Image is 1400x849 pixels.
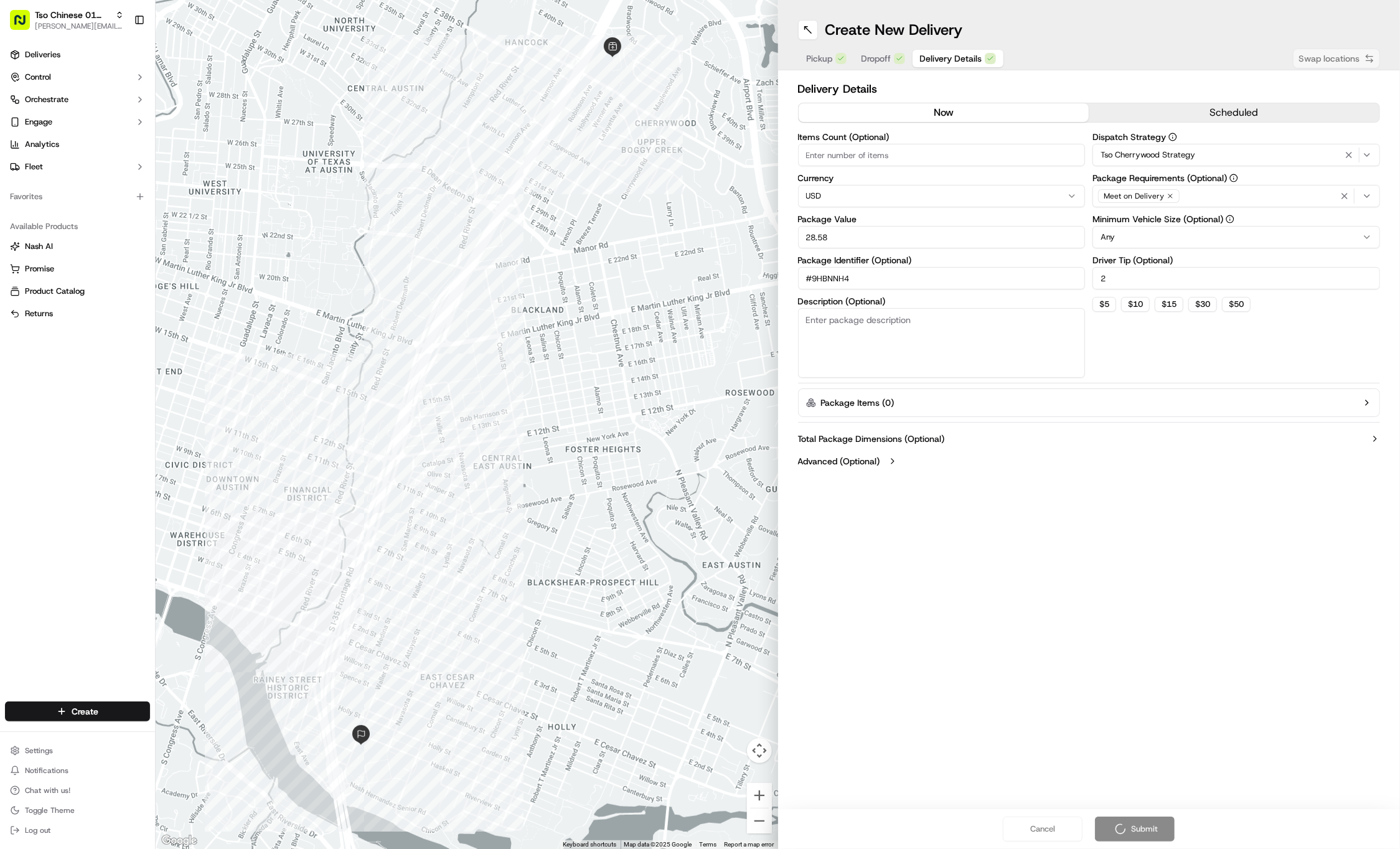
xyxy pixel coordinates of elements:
span: Create [72,705,98,718]
img: 9188753566659_6852d8bf1fb38e338040_72.png [26,120,49,142]
button: Returns [5,304,150,324]
span: Control [25,72,51,83]
div: We're available if you need us! [56,132,171,142]
div: 💻 [105,280,115,290]
h2: Delivery Details [798,80,1381,98]
label: Package Requirements (Optional) [1092,174,1380,182]
button: Tso Chinese 01 Cherrywood[PERSON_NAME][EMAIL_ADDRESS][DOMAIN_NAME] [5,5,129,35]
button: Notifications [5,762,150,779]
input: Enter number of items [798,144,1086,166]
span: Product Catalog [25,286,85,297]
label: Package Value [798,215,1086,223]
button: Toggle Theme [5,802,150,819]
p: Welcome 👋 [12,50,227,70]
label: Minimum Vehicle Size (Optional) [1092,215,1380,223]
span: Knowledge Base [25,279,95,291]
button: $30 [1188,297,1217,312]
button: [PERSON_NAME][EMAIL_ADDRESS][DOMAIN_NAME] [35,21,124,31]
img: 1736555255976-a54dd68f-1ca7-489b-9aae-adbdc363a1c4 [25,194,35,204]
div: 📗 [12,280,22,290]
span: Map data ©2025 Google [624,841,692,848]
img: Google [159,833,200,849]
button: $15 [1155,297,1183,312]
div: Past conversations [12,162,83,172]
a: Report a map error [725,841,774,848]
a: Terms (opens in new tab) [700,841,717,848]
label: Dispatch Strategy [1092,133,1380,141]
a: Analytics [5,134,150,154]
button: $5 [1092,297,1116,312]
label: Description (Optional) [798,297,1086,306]
button: See all [193,160,227,175]
button: Log out [5,822,150,839]
button: Tso Chinese 01 Cherrywood [35,9,110,21]
span: Promise [25,263,54,274]
div: Available Products [5,217,150,237]
span: Nash AI [25,241,53,252]
button: $50 [1222,297,1251,312]
button: Meet on Delivery [1092,185,1380,207]
span: API Documentation [118,279,200,291]
span: Log out [25,825,50,835]
span: Deliveries [25,49,60,60]
label: Package Identifier (Optional) [798,256,1086,265]
span: • [103,194,108,204]
span: Chat with us! [25,786,70,795]
input: Got a question? Start typing here... [32,81,224,94]
a: Nash AI [10,241,145,252]
button: Settings [5,742,150,759]
span: Notifications [25,766,68,776]
span: Orchestrate [25,94,68,105]
button: Chat with us! [5,782,150,799]
span: [PERSON_NAME] [39,194,101,204]
label: Driver Tip (Optional) [1092,256,1380,265]
span: Delivery Details [920,52,982,65]
button: Orchestrate [5,90,150,110]
button: Create [5,701,150,721]
button: Dispatch Strategy [1168,133,1177,141]
button: Advanced (Optional) [798,455,1381,467]
button: Nash AI [5,237,150,256]
input: Enter package value [798,226,1086,248]
span: Pickup [807,52,833,65]
img: 1736555255976-a54dd68f-1ca7-489b-9aae-adbdc363a1c4 [12,120,35,142]
button: Fleet [5,157,150,177]
button: Package Requirements (Optional) [1229,174,1238,182]
a: Returns [10,308,145,319]
span: Analytics [25,139,59,150]
span: Meet on Delivery [1104,191,1164,201]
img: 1736555255976-a54dd68f-1ca7-489b-9aae-adbdc363a1c4 [25,228,35,238]
button: Product Catalog [5,281,150,301]
button: Promise [5,259,150,279]
h1: Create New Delivery [825,20,963,40]
img: Nash [12,13,37,38]
button: Zoom out [747,809,772,833]
span: Settings [25,746,53,756]
img: Angelique Valdez [12,182,32,202]
label: Total Package Dimensions (Optional) [798,433,945,445]
span: Fleet [25,161,43,172]
a: Product Catalog [10,286,145,297]
a: Powered byPylon [88,309,151,319]
label: Currency [798,174,1086,182]
a: Deliveries [5,45,150,65]
a: 📗Knowledge Base [7,274,100,296]
button: Keyboard shortcuts [563,840,617,849]
input: Enter package identifier [798,267,1086,289]
span: Pylon [124,309,151,319]
span: [DATE] [110,227,136,237]
input: Enter driver tip amount [1092,267,1380,289]
span: [PERSON_NAME] [39,227,101,237]
span: Engage [25,116,52,128]
button: Zoom in [747,783,772,808]
span: Tso Cherrywood Strategy [1101,149,1195,161]
button: Control [5,67,150,87]
span: Dropoff [862,52,891,65]
button: Tso Cherrywood Strategy [1092,144,1380,166]
div: Favorites [5,187,150,207]
button: Engage [5,112,150,132]
span: • [103,227,108,237]
span: Returns [25,308,53,319]
button: Package Items (0) [798,388,1381,417]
